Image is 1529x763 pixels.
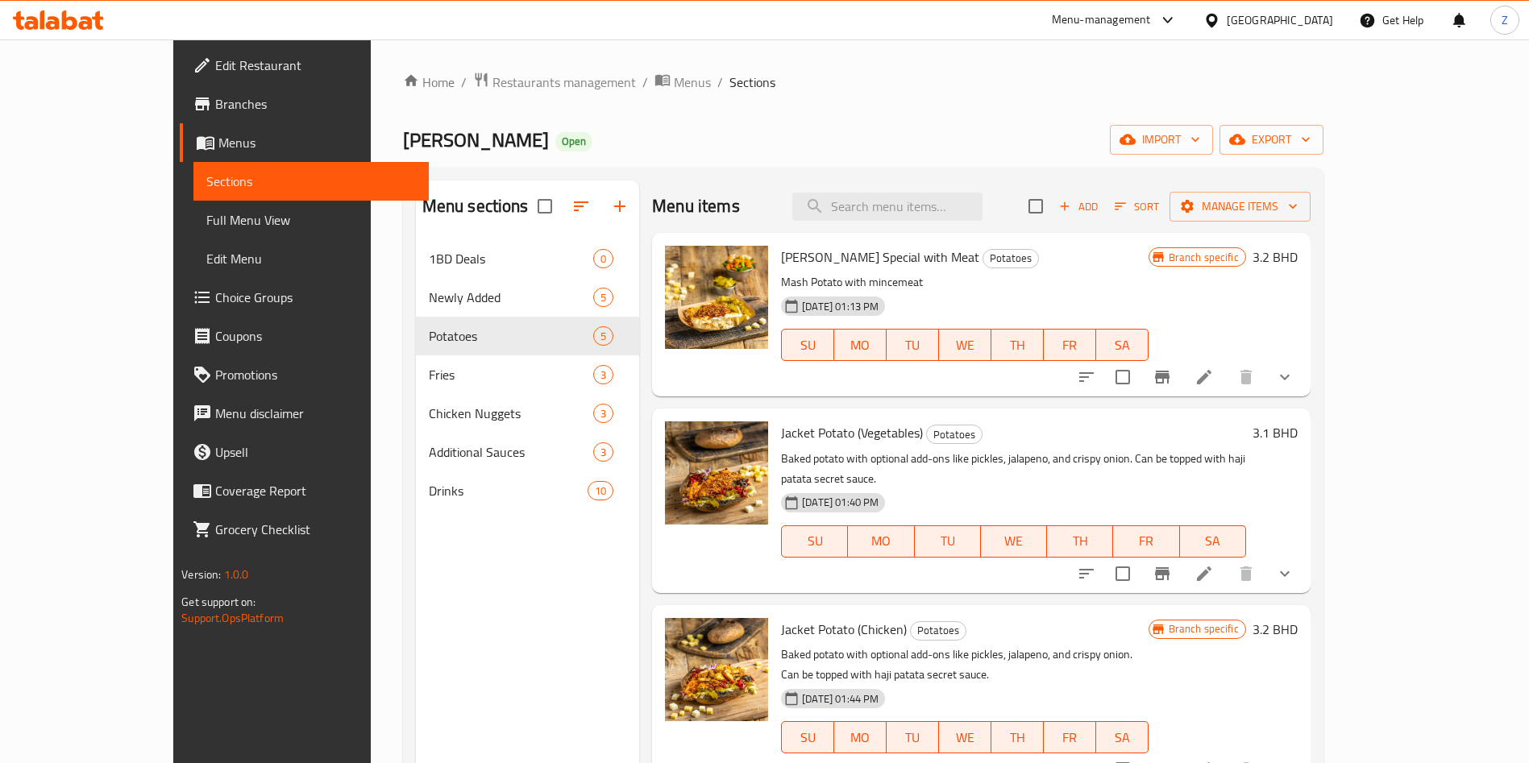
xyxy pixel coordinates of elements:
a: Full Menu View [193,201,429,239]
div: items [588,481,613,500]
span: Chicken Nuggets [429,404,593,423]
span: Z [1502,11,1508,29]
a: Menu disclaimer [180,394,429,433]
span: [DATE] 01:13 PM [796,299,885,314]
span: Coverage Report [215,481,416,500]
button: MO [848,525,914,558]
span: FR [1050,334,1090,357]
a: Sections [193,162,429,201]
span: Sort items [1104,194,1170,219]
div: items [593,442,613,462]
div: Potatoes5 [416,317,640,355]
span: SA [1103,334,1142,357]
button: WE [939,329,991,361]
span: Branches [215,94,416,114]
div: [GEOGRAPHIC_DATA] [1227,11,1333,29]
li: / [717,73,723,92]
div: items [593,404,613,423]
span: Jacket Potato (Chicken) [781,617,907,641]
span: [DATE] 01:44 PM [796,691,885,707]
div: Newly Added [429,288,593,307]
div: Potatoes [429,326,593,346]
img: Jacket Potato (Chicken) [665,618,768,721]
span: 5 [594,290,613,305]
span: 1BD Deals [429,249,593,268]
span: SU [788,726,828,749]
input: search [792,193,983,221]
span: Select to update [1106,557,1140,591]
p: Mash Potato with mincemeat [781,272,1148,292]
span: Coupons [215,326,416,346]
button: FR [1044,329,1096,361]
button: MO [834,721,887,753]
button: show more [1265,358,1304,396]
a: Restaurants management [473,72,636,93]
button: WE [939,721,991,753]
span: Grocery Checklist [215,520,416,539]
span: FR [1120,529,1173,553]
span: 3 [594,445,613,460]
h2: Menu sections [422,194,529,218]
div: Open [555,132,592,151]
span: Select all sections [528,189,562,223]
div: Additional Sauces [429,442,593,462]
span: Manage items [1182,197,1298,217]
span: 1.0.0 [224,564,249,585]
button: sort-choices [1067,554,1106,593]
span: Branch specific [1162,250,1245,265]
img: Jacket Potato (Vegetables) [665,421,768,525]
div: items [593,326,613,346]
div: Additional Sauces3 [416,433,640,471]
button: Sort [1111,194,1163,219]
button: Add [1053,194,1104,219]
span: 10 [588,483,613,499]
span: WE [987,529,1041,553]
div: Potatoes [983,249,1039,268]
span: TH [1053,529,1107,553]
span: Sections [729,73,775,92]
a: Promotions [180,355,429,394]
span: 5 [594,329,613,344]
a: Menus [180,123,429,162]
h2: Menu items [652,194,740,218]
span: Edit Restaurant [215,56,416,75]
span: Menus [218,133,416,152]
span: SU [788,334,828,357]
a: Grocery Checklist [180,510,429,549]
h6: 3.2 BHD [1253,246,1298,268]
span: Potatoes [983,249,1038,267]
h6: 3.2 BHD [1253,618,1298,641]
button: SU [781,329,834,361]
div: Newly Added5 [416,278,640,317]
span: SA [1103,726,1142,749]
button: TU [887,329,939,361]
h6: 3.1 BHD [1253,421,1298,444]
button: SA [1096,721,1149,753]
span: SU [788,529,841,553]
a: Choice Groups [180,278,429,317]
button: TU [915,525,981,558]
span: [PERSON_NAME] Special with Meat [781,245,979,269]
span: TU [921,529,974,553]
p: Baked potato with optional add-ons like pickles, jalapeno, and crispy onion. Can be topped with h... [781,449,1246,489]
span: Sort [1115,197,1159,216]
span: export [1232,130,1311,150]
span: Version: [181,564,221,585]
span: WE [945,726,985,749]
a: Support.OpsPlatform [181,607,284,628]
button: delete [1227,358,1265,396]
div: Drinks [429,481,588,500]
span: Fries [429,365,593,384]
span: 3 [594,406,613,421]
div: Potatoes [910,621,966,641]
button: Add section [600,187,639,226]
span: Menu disclaimer [215,404,416,423]
span: FR [1050,726,1090,749]
span: Choice Groups [215,288,416,307]
nav: Menu sections [416,233,640,516]
span: MO [841,726,880,749]
button: sort-choices [1067,358,1106,396]
span: Menus [674,73,711,92]
div: items [593,365,613,384]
